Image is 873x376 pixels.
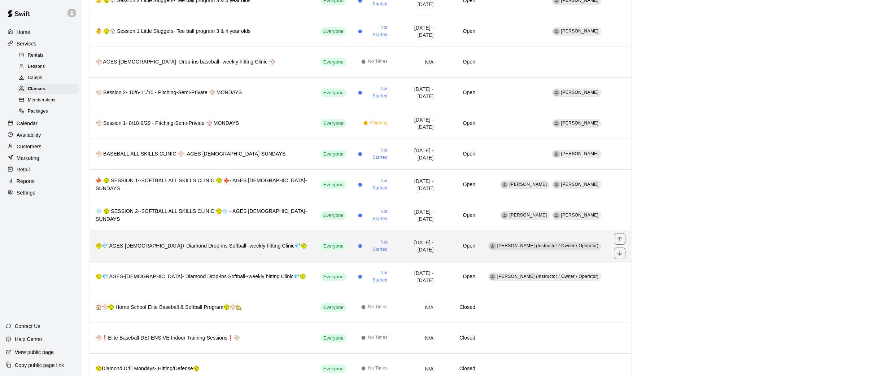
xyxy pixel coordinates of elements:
[553,28,560,35] div: Dana Henry
[96,242,309,250] h6: 🥎💎 AGES [DEMOGRAPHIC_DATA]+ Diamond Drop-ins Softball--weekly hitting Clinic💎🥎
[96,58,309,66] h6: ⚾️ AGES-[DEMOGRAPHIC_DATA]- Drop-ins baseball--weekly hitting Clinic ⚾️
[17,154,39,162] p: Marketing
[561,121,599,126] span: [PERSON_NAME]
[28,63,45,70] span: Lessons
[6,164,75,175] a: Retail
[561,151,599,156] span: [PERSON_NAME]
[445,27,475,35] h6: Open
[17,95,78,105] div: Memberships
[393,77,440,108] td: [DATE] - [DATE]
[320,180,346,189] div: This service is visible to all of your customers
[320,212,346,219] span: Everyone
[17,50,81,61] a: Rentals
[445,211,475,219] h6: Open
[320,272,346,281] div: This service is visible to all of your customers
[445,150,475,158] h6: Open
[501,212,508,219] div: Alexa Peterson
[368,58,388,65] span: No Times
[393,47,440,77] td: N/A
[320,366,346,372] span: Everyone
[96,365,309,373] h6: 🥎Diamond Drill Mondays- Hitting/Defense🥎
[17,29,30,36] p: Home
[17,51,78,61] div: Rentals
[561,213,599,218] span: [PERSON_NAME]
[320,151,346,158] span: Everyone
[561,90,599,95] span: [PERSON_NAME]
[445,303,475,311] h6: Closed
[320,211,346,220] div: This service is visible to all of your customers
[561,29,599,34] span: [PERSON_NAME]
[365,24,388,39] span: Not Started
[365,270,388,284] span: Not Started
[28,97,55,104] span: Memberships
[365,178,388,192] span: Not Started
[553,151,560,157] div: Shawn Frye
[393,200,440,231] td: [DATE] - [DATE]
[445,242,475,250] h6: Open
[6,130,75,140] div: Availability
[96,273,309,281] h6: 🥎💎 AGES-[DEMOGRAPHIC_DATA]- Diamond Drop-ins Softball--weekly hitting Clinic💎🥎
[17,189,35,196] p: Settings
[28,108,48,115] span: Packages
[17,106,81,117] a: Packages
[17,61,81,72] a: Lessons
[320,335,346,342] span: Everyone
[393,139,440,169] td: [DATE] - [DATE]
[6,153,75,163] a: Marketing
[553,89,560,96] div: Shawn Frye
[96,150,309,158] h6: ⚾️ BASEBALL ALL SKILLS CLINIC ⚾️- AGES [DEMOGRAPHIC_DATA]-SUNDAYS
[15,349,54,356] p: View public page
[393,16,440,47] td: [DATE] - [DATE]
[17,84,81,95] a: Classes
[17,120,38,127] p: Calendar
[445,58,475,66] h6: Open
[489,243,496,249] div: Michelle Sawka (Instructor / Owner / Operator)
[96,119,309,127] h6: ⚾️ Session 1- 8/18-9/29 - Pitching-Semi-Private ⚾️ MONDAYS
[320,304,346,311] span: Everyone
[15,336,42,343] p: Help Center
[96,303,309,311] h6: 🏠⚾️🥎 Home School Elite Baseball & Softball Program🥎⚾️🏡
[320,150,346,158] div: This service is visible to all of your customers
[501,182,508,188] div: Alexa Peterson
[96,207,309,223] h6: ❄️ 🥎 SESSION 2--SOFTBALL ALL SKILLS CLINIC 🥎❄️ - AGES [DEMOGRAPHIC_DATA]-SUNDAYS
[17,143,42,150] p: Customers
[15,323,40,330] p: Contact Us
[393,231,440,261] td: [DATE] - [DATE]
[6,27,75,38] a: Home
[96,177,309,193] h6: 🍁 🥎 SESSION 1--SOFTBALL ALL SKILLS CLINIC 🥎 🍁- AGES [DEMOGRAPHIC_DATA]-SUNDAYS
[553,212,560,219] div: Morgan Maziarz
[393,261,440,292] td: [DATE] - [DATE]
[17,178,35,185] p: Reports
[445,89,475,97] h6: Open
[320,243,346,250] span: Everyone
[320,120,346,127] span: Everyone
[445,273,475,281] h6: Open
[6,118,75,129] a: Calendar
[445,365,475,373] h6: Closed
[17,62,78,72] div: Lessons
[445,334,475,342] h6: Closed
[28,74,42,82] span: Camps
[28,52,44,59] span: Rentals
[445,119,475,127] h6: Open
[497,274,599,279] span: [PERSON_NAME] (Instructor / Owner / Operator)
[320,303,346,312] div: This service is visible to all of your customers
[6,141,75,152] div: Customers
[6,38,75,49] a: Services
[320,242,346,250] div: This service is visible to all of your customers
[17,106,78,117] div: Packages
[365,239,388,253] span: Not Started
[320,28,346,35] span: Everyone
[96,27,309,35] h6: 👶 🥎⚾️ Session 1 Little Sluggers- Tee ball program 3 & 4 year olds
[445,181,475,189] h6: Open
[320,89,346,96] span: Everyone
[365,86,388,100] span: Not Started
[320,274,346,280] span: Everyone
[320,58,346,66] div: This service is visible to all of your customers
[6,187,75,198] a: Settings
